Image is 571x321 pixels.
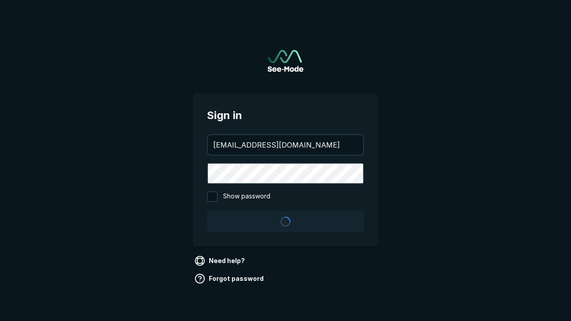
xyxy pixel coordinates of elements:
a: Go to sign in [268,50,303,72]
a: Need help? [193,254,248,268]
span: Show password [223,191,270,202]
input: your@email.com [208,135,363,155]
img: See-Mode Logo [268,50,303,72]
a: Forgot password [193,272,267,286]
span: Sign in [207,107,364,123]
